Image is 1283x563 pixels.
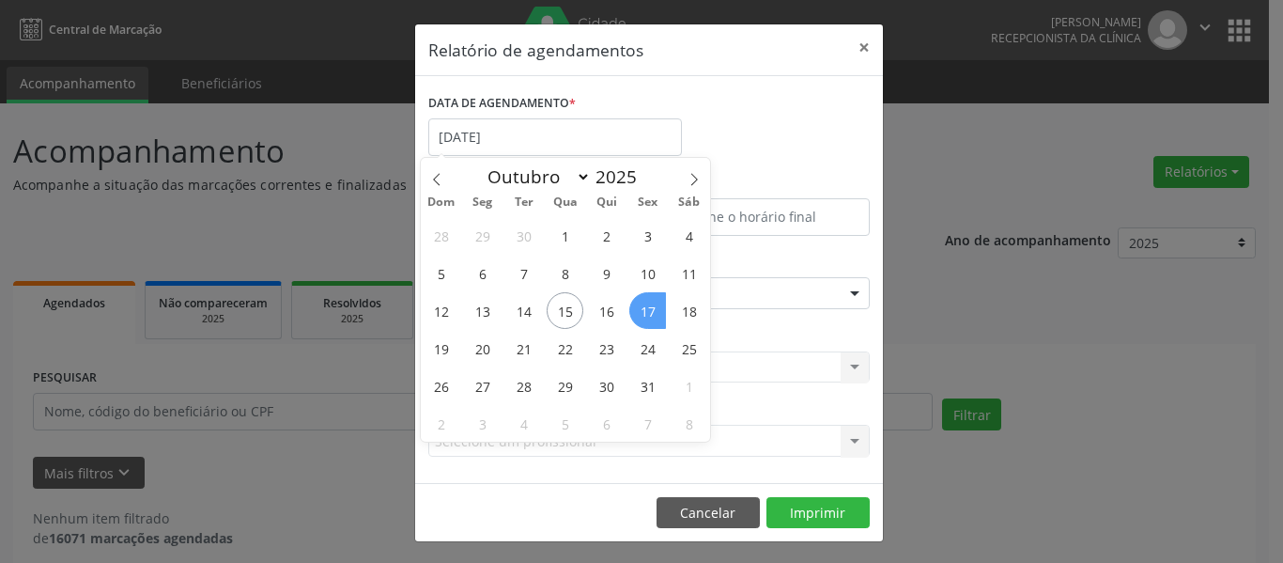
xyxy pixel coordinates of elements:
span: Outubro 31, 2025 [629,368,666,404]
span: Qua [545,196,586,209]
span: Outubro 22, 2025 [547,330,583,367]
span: Outubro 8, 2025 [547,255,583,291]
span: Outubro 28, 2025 [505,368,542,404]
span: Outubro 1, 2025 [547,217,583,254]
span: Outubro 18, 2025 [671,292,707,329]
span: Outubro 16, 2025 [588,292,625,329]
button: Cancelar [657,497,760,529]
span: Outubro 15, 2025 [547,292,583,329]
span: Novembro 2, 2025 [423,405,459,442]
span: Dom [421,196,462,209]
span: Outubro 6, 2025 [464,255,501,291]
span: Novembro 7, 2025 [629,405,666,442]
label: DATA DE AGENDAMENTO [428,89,576,118]
span: Outubro 10, 2025 [629,255,666,291]
span: Outubro 25, 2025 [671,330,707,367]
span: Outubro 4, 2025 [671,217,707,254]
span: Setembro 29, 2025 [464,217,501,254]
span: Novembro 5, 2025 [547,405,583,442]
span: Sex [627,196,669,209]
span: Outubro 2, 2025 [588,217,625,254]
span: Ter [503,196,545,209]
span: Outubro 30, 2025 [588,368,625,404]
span: Outubro 9, 2025 [588,255,625,291]
span: Novembro 1, 2025 [671,368,707,404]
button: Close [845,24,883,70]
span: Outubro 13, 2025 [464,292,501,329]
span: Outubro 27, 2025 [464,368,501,404]
h5: Relatório de agendamentos [428,38,643,62]
span: Seg [462,196,503,209]
span: Outubro 7, 2025 [505,255,542,291]
span: Outubro 12, 2025 [423,292,459,329]
span: Setembro 30, 2025 [505,217,542,254]
input: Selecione uma data ou intervalo [428,118,682,156]
span: Novembro 3, 2025 [464,405,501,442]
button: Imprimir [766,497,870,529]
span: Outubro 20, 2025 [464,330,501,367]
span: Outubro 26, 2025 [423,368,459,404]
span: Qui [586,196,627,209]
span: Outubro 23, 2025 [588,330,625,367]
select: Month [478,164,591,190]
span: Novembro 4, 2025 [505,405,542,442]
span: Outubro 24, 2025 [629,330,666,367]
input: Year [591,164,653,189]
span: Outubro 19, 2025 [423,330,459,367]
span: Outubro 17, 2025 [629,292,666,329]
label: ATÉ [654,169,870,198]
span: Setembro 28, 2025 [423,217,459,254]
span: Outubro 5, 2025 [423,255,459,291]
input: Selecione o horário final [654,198,870,236]
span: Sáb [669,196,710,209]
span: Outubro 14, 2025 [505,292,542,329]
span: Novembro 8, 2025 [671,405,707,442]
span: Novembro 6, 2025 [588,405,625,442]
span: Outubro 21, 2025 [505,330,542,367]
span: Outubro 3, 2025 [629,217,666,254]
span: Outubro 11, 2025 [671,255,707,291]
span: Outubro 29, 2025 [547,368,583,404]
